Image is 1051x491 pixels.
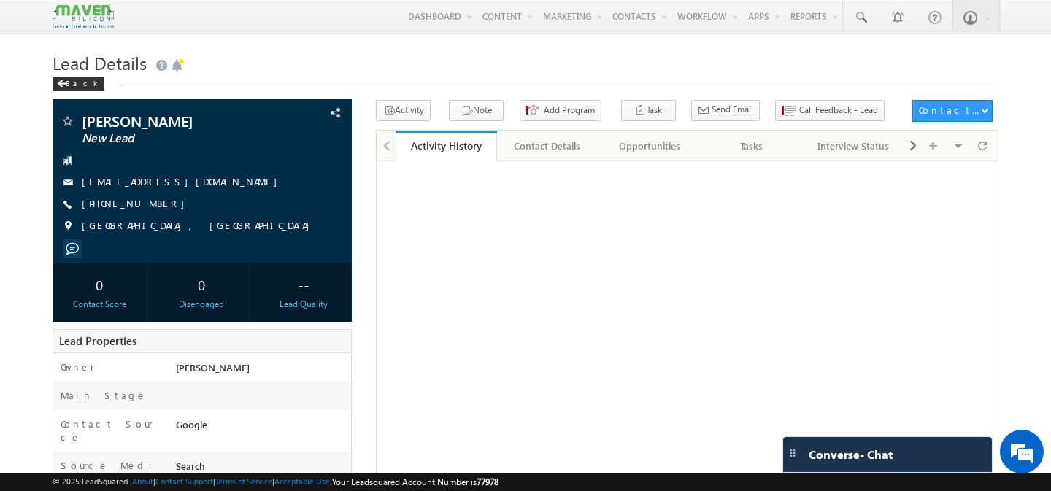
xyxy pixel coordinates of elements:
[803,131,905,161] a: Interview Status
[449,100,504,121] button: Note
[56,271,143,298] div: 0
[56,298,143,311] div: Contact Score
[396,131,498,161] a: Activity History
[787,447,798,459] img: carter-drag
[82,197,192,212] span: [PHONE_NUMBER]
[53,77,104,91] div: Back
[61,459,161,485] label: Source Medium
[912,100,993,122] button: Contact Actions
[919,104,981,117] div: Contact Actions
[621,100,676,121] button: Task
[82,114,266,128] span: [PERSON_NAME]
[809,448,893,461] span: Converse - Chat
[61,389,147,402] label: Main Stage
[82,175,285,187] a: [EMAIL_ADDRESS][DOMAIN_NAME]
[176,361,250,374] span: [PERSON_NAME]
[261,298,347,311] div: Lead Quality
[53,76,112,88] a: Back
[815,137,892,155] div: Interview Status
[799,104,878,117] span: Call Feedback - Lead
[61,360,95,374] label: Owner
[599,131,701,161] a: Opportunities
[520,100,601,121] button: Add Program
[53,4,114,29] img: Custom Logo
[172,459,351,479] div: Search
[261,271,347,298] div: --
[509,137,586,155] div: Contact Details
[477,476,498,487] span: 77978
[712,137,790,155] div: Tasks
[53,51,147,74] span: Lead Details
[155,476,213,486] a: Contact Support
[376,100,431,121] button: Activity
[701,131,803,161] a: Tasks
[407,139,487,152] div: Activity History
[158,298,245,311] div: Disengaged
[82,131,266,146] span: New Lead
[82,219,317,233] span: [GEOGRAPHIC_DATA], [GEOGRAPHIC_DATA]
[775,100,885,121] button: Call Feedback - Lead
[544,104,595,117] span: Add Program
[611,137,688,155] div: Opportunities
[332,476,498,487] span: Your Leadsquared Account Number is
[59,333,136,348] span: Lead Properties
[712,103,753,116] span: Send Email
[691,100,760,121] button: Send Email
[132,476,153,486] a: About
[172,417,351,438] div: Google
[158,271,245,298] div: 0
[497,131,599,161] a: Contact Details
[61,417,161,444] label: Contact Source
[215,476,272,486] a: Terms of Service
[274,476,330,486] a: Acceptable Use
[53,475,498,489] span: © 2025 LeadSquared | | | | |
